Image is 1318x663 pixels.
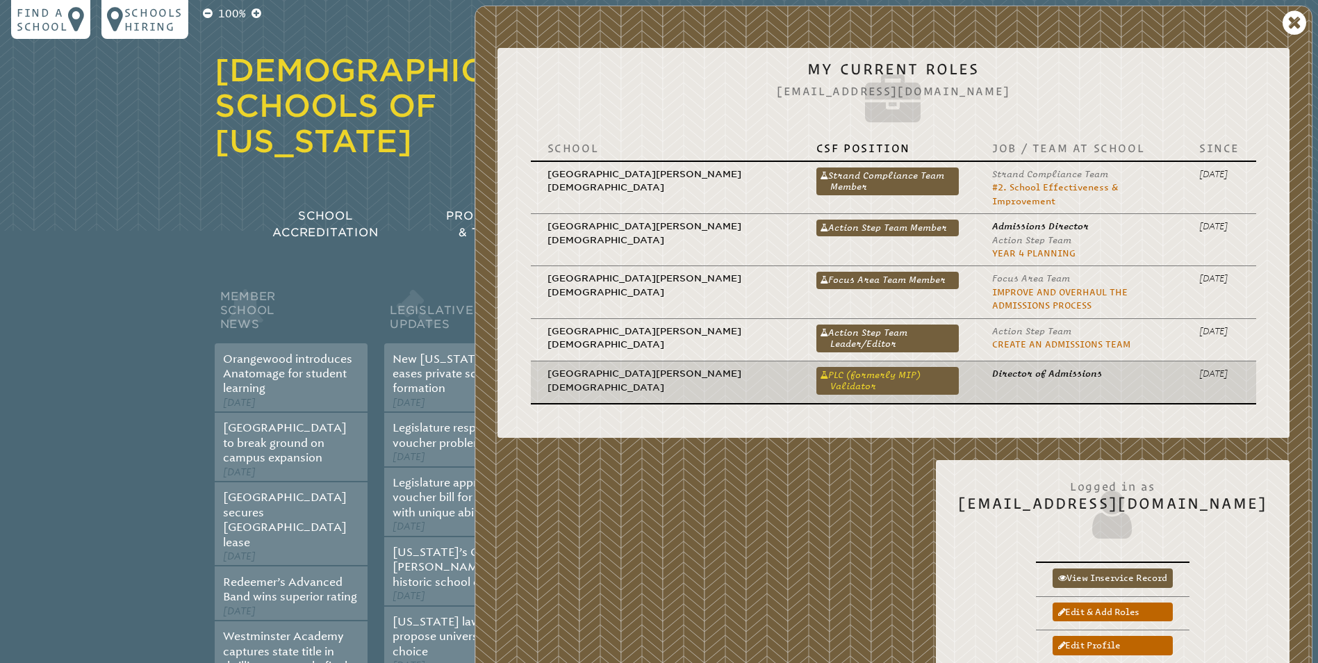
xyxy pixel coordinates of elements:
[992,367,1166,380] p: Director of Admissions
[992,235,1071,245] span: Action Step Team
[992,273,1070,284] span: Focus Area Team
[393,451,425,463] span: [DATE]
[958,473,1267,542] h2: [EMAIL_ADDRESS][DOMAIN_NAME]
[393,397,425,409] span: [DATE]
[384,286,537,343] h2: Legislative Updates
[816,220,959,236] a: Action Step Team Member
[1199,167,1239,181] p: [DATE]
[547,167,783,195] p: [GEOGRAPHIC_DATA][PERSON_NAME][DEMOGRAPHIC_DATA]
[992,287,1128,311] a: Improve and Overhaul the Admissions Process
[992,248,1076,259] a: Year 4 planning
[223,550,256,562] span: [DATE]
[124,6,183,33] p: Schools Hiring
[393,546,527,589] a: [US_STATE]’s Governor [PERSON_NAME] signs historic school choice bill
[393,421,516,449] a: Legislature responds to voucher problems
[215,52,609,159] a: [DEMOGRAPHIC_DATA] Schools of [US_STATE]
[215,286,368,343] h2: Member School News
[992,220,1166,233] p: Admissions Director
[992,141,1166,155] p: Job / Team at School
[1053,636,1173,655] a: Edit profile
[547,367,783,394] p: [GEOGRAPHIC_DATA][PERSON_NAME][DEMOGRAPHIC_DATA]
[393,352,507,395] a: New [US_STATE] law eases private school formation
[17,6,68,33] p: Find a school
[816,325,959,352] a: Action Step Team Leader/Editor
[272,209,378,239] span: School Accreditation
[992,326,1071,336] span: Action Step Team
[1053,568,1173,587] a: View inservice record
[547,325,783,352] p: [GEOGRAPHIC_DATA][PERSON_NAME][DEMOGRAPHIC_DATA]
[547,220,783,247] p: [GEOGRAPHIC_DATA][PERSON_NAME][DEMOGRAPHIC_DATA]
[1199,220,1239,233] p: [DATE]
[223,491,347,548] a: [GEOGRAPHIC_DATA] secures [GEOGRAPHIC_DATA] lease
[393,590,425,602] span: [DATE]
[816,141,959,155] p: CSF Position
[1199,367,1239,380] p: [DATE]
[393,521,425,532] span: [DATE]
[223,421,347,464] a: [GEOGRAPHIC_DATA] to break ground on campus expansion
[816,367,959,395] a: PLC (formerly MIP) Validator
[547,272,783,299] p: [GEOGRAPHIC_DATA][PERSON_NAME][DEMOGRAPHIC_DATA]
[816,167,959,195] a: Strand Compliance Team Member
[223,397,256,409] span: [DATE]
[446,209,649,239] span: Professional Development & Teacher Certification
[992,339,1130,350] a: Create an Admissions Team
[992,182,1118,206] a: #2. School Effectiveness & Improvement
[992,169,1108,179] span: Strand Compliance Team
[547,141,783,155] p: School
[958,473,1267,495] span: Logged in as
[223,605,256,617] span: [DATE]
[520,60,1267,130] h2: My Current Roles
[1199,325,1239,338] p: [DATE]
[816,272,959,288] a: Focus Area Team Member
[1199,272,1239,285] p: [DATE]
[223,352,352,395] a: Orangewood introduces Anatomage for student learning
[223,466,256,478] span: [DATE]
[223,575,357,603] a: Redeemer’s Advanced Band wins superior rating
[1199,141,1239,155] p: Since
[1053,603,1173,621] a: Edit & add roles
[215,6,249,22] p: 100%
[393,615,525,658] a: [US_STATE] lawmakers propose universal school choice
[393,476,522,519] a: Legislature approves voucher bill for students with unique abilities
